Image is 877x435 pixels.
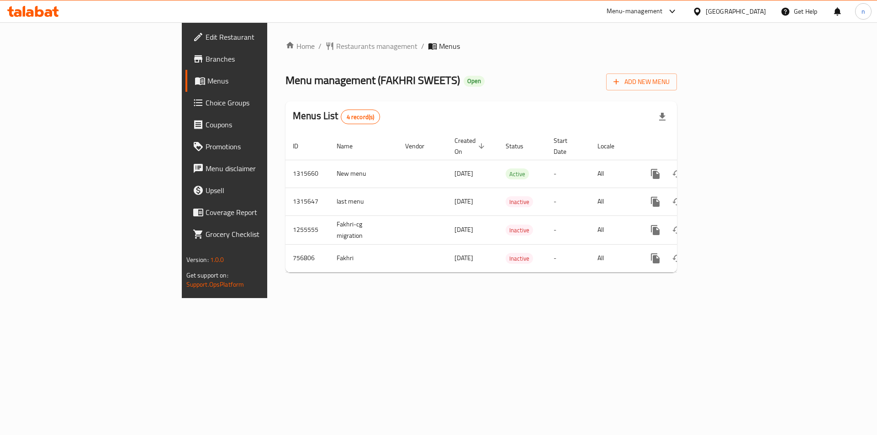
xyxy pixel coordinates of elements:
[325,41,417,52] a: Restaurants management
[554,135,579,157] span: Start Date
[590,188,637,215] td: All
[506,169,529,179] span: Active
[861,6,865,16] span: n
[329,188,398,215] td: last menu
[546,244,590,272] td: -
[645,191,666,213] button: more
[206,185,321,196] span: Upsell
[506,253,533,264] span: Inactive
[336,41,417,52] span: Restaurants management
[506,225,533,236] span: Inactive
[185,92,328,114] a: Choice Groups
[337,141,365,152] span: Name
[666,191,688,213] button: Change Status
[206,229,321,240] span: Grocery Checklist
[285,70,460,90] span: Menu management ( FAKHRI SWEETS )
[329,160,398,188] td: New menu
[185,48,328,70] a: Branches
[506,141,535,152] span: Status
[506,196,533,207] div: Inactive
[185,157,328,179] a: Menu disclaimer
[206,31,321,42] span: Edit Restaurant
[666,219,688,241] button: Change Status
[206,141,321,152] span: Promotions
[454,224,473,236] span: [DATE]
[207,75,321,86] span: Menus
[206,207,321,218] span: Coverage Report
[206,163,321,174] span: Menu disclaimer
[185,114,328,136] a: Coupons
[329,215,398,244] td: Fakhri-cg migration
[506,168,529,179] div: Active
[206,97,321,108] span: Choice Groups
[597,141,626,152] span: Locale
[706,6,766,16] div: [GEOGRAPHIC_DATA]
[454,168,473,179] span: [DATE]
[185,179,328,201] a: Upsell
[439,41,460,52] span: Menus
[590,215,637,244] td: All
[454,135,487,157] span: Created On
[285,132,740,273] table: enhanced table
[506,197,533,207] span: Inactive
[454,195,473,207] span: [DATE]
[185,136,328,157] a: Promotions
[285,41,677,52] nav: breadcrumb
[590,160,637,188] td: All
[293,141,310,152] span: ID
[185,201,328,223] a: Coverage Report
[185,26,328,48] a: Edit Restaurant
[185,223,328,245] a: Grocery Checklist
[645,163,666,185] button: more
[546,188,590,215] td: -
[666,247,688,269] button: Change Status
[546,215,590,244] td: -
[454,252,473,264] span: [DATE]
[613,76,670,88] span: Add New Menu
[464,77,485,85] span: Open
[546,160,590,188] td: -
[329,244,398,272] td: Fakhri
[651,106,673,128] div: Export file
[210,254,224,266] span: 1.0.0
[637,132,740,160] th: Actions
[186,269,228,281] span: Get support on:
[421,41,424,52] li: /
[341,110,380,124] div: Total records count
[186,278,244,290] a: Support.OpsPlatform
[206,53,321,64] span: Branches
[666,163,688,185] button: Change Status
[645,219,666,241] button: more
[293,109,380,124] h2: Menus List
[607,6,663,17] div: Menu-management
[206,119,321,130] span: Coupons
[186,254,209,266] span: Version:
[185,70,328,92] a: Menus
[590,244,637,272] td: All
[405,141,436,152] span: Vendor
[606,73,677,90] button: Add New Menu
[464,76,485,87] div: Open
[341,113,380,121] span: 4 record(s)
[645,247,666,269] button: more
